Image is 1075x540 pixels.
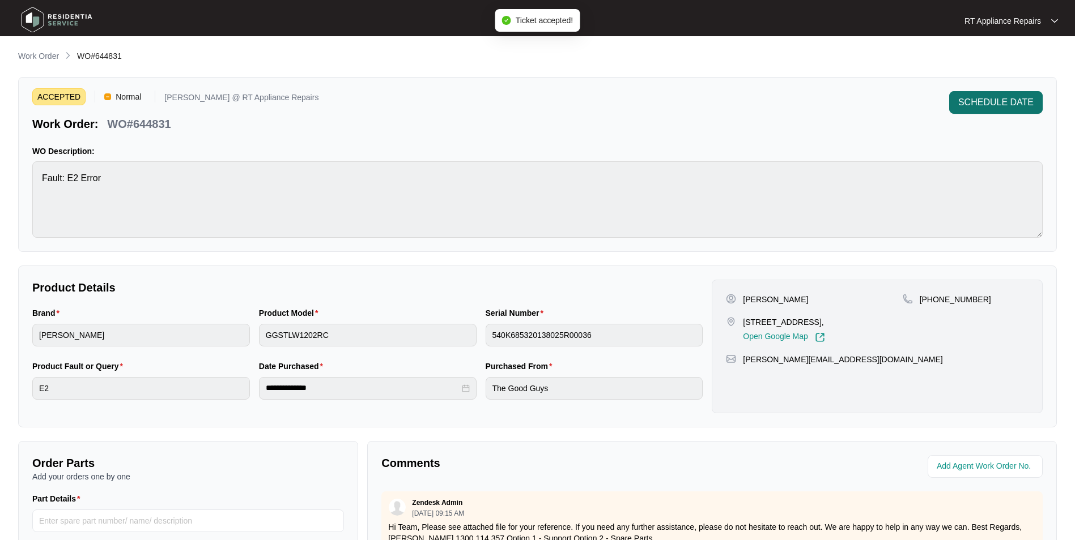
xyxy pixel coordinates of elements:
[412,510,464,517] p: [DATE] 09:15 AM
[1051,18,1058,24] img: dropdown arrow
[259,307,323,319] label: Product Model
[486,361,557,372] label: Purchased From
[726,316,736,327] img: map-pin
[815,332,825,342] img: Link-External
[412,498,462,507] p: Zendesk Admin
[77,52,122,61] span: WO#644831
[104,93,111,100] img: Vercel Logo
[32,471,344,482] p: Add your orders one by one
[743,316,825,328] p: [STREET_ADDRESS],
[32,145,1043,157] p: WO Description:
[743,294,808,305] p: [PERSON_NAME]
[32,361,128,372] label: Product Fault or Query
[63,51,73,60] img: chevron-right
[32,280,703,295] p: Product Details
[502,16,511,25] span: check-circle
[18,50,59,62] p: Work Order
[743,332,825,342] a: Open Google Map
[164,93,318,105] p: [PERSON_NAME] @ RT Appliance Repairs
[266,382,460,394] input: Date Purchased
[107,116,171,132] p: WO#644831
[32,116,98,132] p: Work Order:
[32,509,344,532] input: Part Details
[111,88,146,105] span: Normal
[32,324,250,346] input: Brand
[17,3,96,37] img: residentia service logo
[964,15,1041,27] p: RT Appliance Repairs
[516,16,573,25] span: Ticket accepted!
[32,455,344,471] p: Order Parts
[259,324,477,346] input: Product Model
[486,307,548,319] label: Serial Number
[32,88,86,105] span: ACCEPTED
[486,324,703,346] input: Serial Number
[259,361,328,372] label: Date Purchased
[726,294,736,304] img: user-pin
[920,294,991,305] p: [PHONE_NUMBER]
[743,354,942,365] p: [PERSON_NAME][EMAIL_ADDRESS][DOMAIN_NAME]
[32,493,85,504] label: Part Details
[903,294,913,304] img: map-pin
[949,91,1043,114] button: SCHEDULE DATE
[389,499,406,516] img: user.svg
[486,377,703,400] input: Purchased From
[32,161,1043,238] textarea: Fault: E2 Error
[16,50,61,63] a: Work Order
[726,354,736,364] img: map-pin
[381,455,704,471] p: Comments
[958,96,1034,109] span: SCHEDULE DATE
[937,460,1036,473] input: Add Agent Work Order No.
[32,377,250,400] input: Product Fault or Query
[32,307,64,319] label: Brand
